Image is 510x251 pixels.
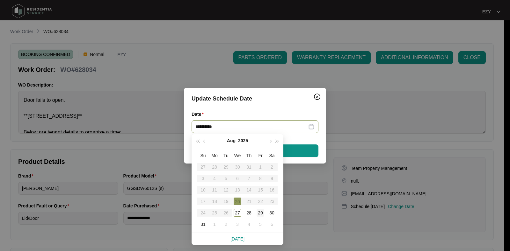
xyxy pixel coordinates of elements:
[220,219,232,230] td: 2025-09-02
[245,209,253,217] div: 28
[227,134,236,147] button: Aug
[255,219,266,230] td: 2025-09-05
[266,219,278,230] td: 2025-09-06
[268,209,276,217] div: 30
[245,220,253,228] div: 4
[313,93,321,101] img: closeCircle
[268,220,276,228] div: 6
[238,134,248,147] button: 2025
[257,220,264,228] div: 5
[209,219,220,230] td: 2025-09-01
[266,150,278,161] th: Sa
[255,150,266,161] th: Fr
[220,150,232,161] th: Tu
[243,219,255,230] td: 2025-09-04
[234,220,241,228] div: 3
[255,207,266,219] td: 2025-08-29
[199,220,207,228] div: 31
[243,207,255,219] td: 2025-08-28
[232,207,243,219] td: 2025-08-27
[192,94,318,103] div: Update Schedule Date
[197,219,209,230] td: 2025-08-31
[209,150,220,161] th: Mo
[232,150,243,161] th: We
[243,150,255,161] th: Th
[192,111,206,117] label: Date
[234,209,241,217] div: 27
[222,220,230,228] div: 2
[230,236,244,241] a: [DATE]
[266,207,278,219] td: 2025-08-30
[257,209,264,217] div: 29
[232,219,243,230] td: 2025-09-03
[312,92,322,102] button: Close
[197,150,209,161] th: Su
[211,220,218,228] div: 1
[195,123,307,130] input: Date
